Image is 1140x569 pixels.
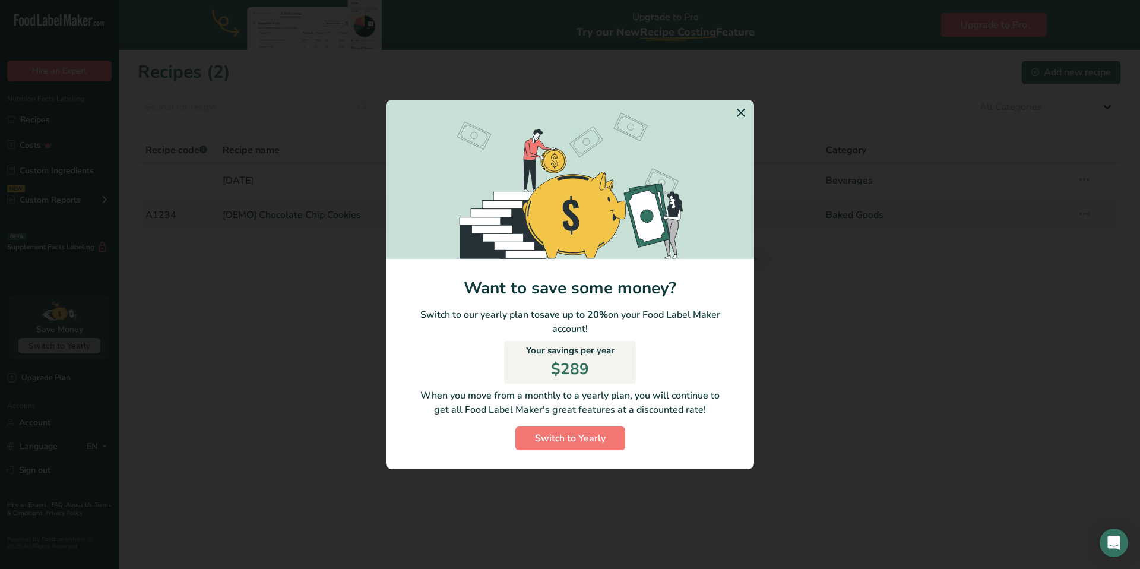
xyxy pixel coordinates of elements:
[526,344,615,358] p: Your savings per year
[386,308,754,336] p: Switch to our yearly plan to on your Food Label Maker account!
[551,358,589,381] p: $289
[535,431,606,445] span: Switch to Yearly
[386,278,754,298] h1: Want to save some money?
[515,426,625,450] button: Switch to Yearly
[395,388,745,417] p: When you move from a monthly to a yearly plan, you will continue to get all Food Label Maker's gr...
[540,308,608,321] b: save up to 20%
[1100,529,1128,557] div: Open Intercom Messenger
